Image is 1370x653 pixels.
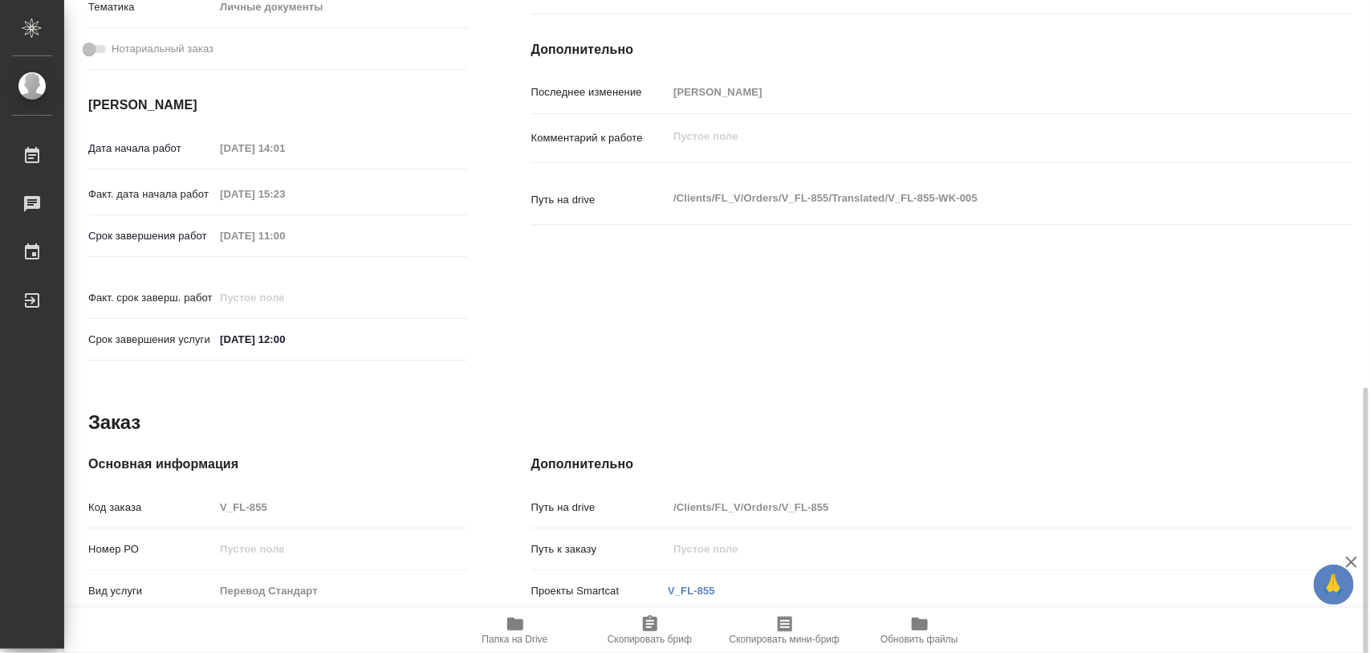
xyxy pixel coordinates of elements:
[88,500,214,516] p: Код заказа
[214,286,355,309] input: Пустое поле
[531,192,669,208] p: Путь на drive
[88,583,214,599] p: Вид услуги
[668,496,1283,519] input: Пустое поле
[668,585,715,597] a: V_FL-855
[88,96,467,115] h4: [PERSON_NAME]
[531,84,669,100] p: Последнее изменение
[88,290,214,306] p: Факт. срок заверш. работ
[668,80,1283,104] input: Пустое поле
[448,608,583,653] button: Папка на Drive
[88,410,140,435] h2: Заказ
[214,537,466,561] input: Пустое поле
[531,455,1352,474] h4: Дополнительно
[214,328,355,351] input: ✎ Введи что-нибудь
[730,634,839,645] span: Скопировать мини-бриф
[1320,568,1348,602] span: 🙏
[214,137,355,160] input: Пустое поле
[214,224,355,247] input: Пустое поле
[88,141,214,157] p: Дата начала работ
[482,634,548,645] span: Папка на Drive
[214,579,466,602] input: Пустое поле
[718,608,852,653] button: Скопировать мини-бриф
[852,608,987,653] button: Обновить файлы
[88,186,214,202] p: Факт. дата начала работ
[112,41,213,57] span: Нотариальный заказ
[668,537,1283,561] input: Пустое поле
[880,634,958,645] span: Обновить файлы
[214,496,466,519] input: Пустое поле
[531,541,669,557] p: Путь к заказу
[214,182,355,206] input: Пустое поле
[531,500,669,516] p: Путь на drive
[88,332,214,348] p: Срок завершения услуги
[88,228,214,244] p: Срок завершения работ
[88,541,214,557] p: Номер РО
[583,608,718,653] button: Скопировать бриф
[88,455,467,474] h4: Основная информация
[531,130,669,146] p: Комментарий к работе
[1314,565,1354,605] button: 🙏
[531,40,1352,59] h4: Дополнительно
[531,583,669,599] p: Проекты Smartcat
[608,634,692,645] span: Скопировать бриф
[668,185,1283,212] textarea: /Clients/FL_V/Orders/V_FL-855/Translated/V_FL-855-WK-005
